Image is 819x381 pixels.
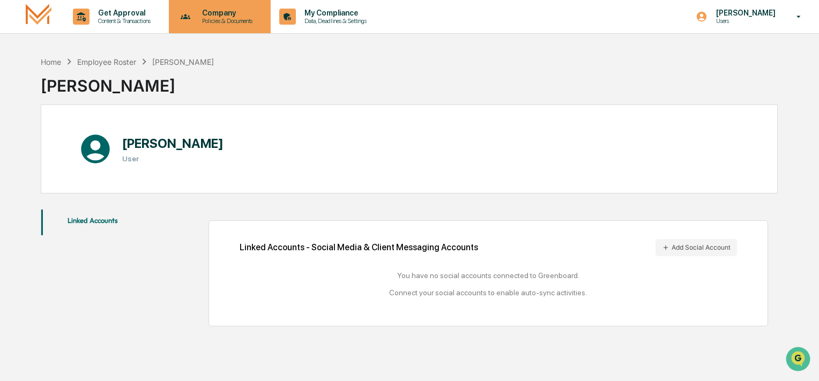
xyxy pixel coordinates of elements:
[41,210,144,235] div: secondary tabs example
[708,17,781,25] p: Users
[26,4,51,29] img: logo
[41,210,144,235] button: Linked Accounts
[296,9,372,17] p: My Compliance
[708,9,781,17] p: [PERSON_NAME]
[41,57,61,66] div: Home
[182,85,195,98] button: Start new chat
[122,136,224,151] h1: [PERSON_NAME]
[21,155,68,166] span: Data Lookup
[656,239,737,256] button: Add Social Account
[77,57,136,66] div: Employee Roster
[296,17,372,25] p: Data, Deadlines & Settings
[11,23,195,40] p: How can we help?
[11,136,19,145] div: 🖐️
[90,17,156,25] p: Content & Transactions
[90,9,156,17] p: Get Approval
[11,156,19,165] div: 🔎
[11,82,30,101] img: 1746055101610-c473b297-6a78-478c-a979-82029cc54cd1
[78,136,86,145] div: 🗄️
[41,68,214,95] div: [PERSON_NAME]
[122,154,224,163] h3: User
[193,17,258,25] p: Policies & Documents
[88,135,133,146] span: Attestations
[785,346,814,375] iframe: Open customer support
[21,135,69,146] span: Preclearance
[76,181,130,190] a: Powered byPylon
[36,82,176,93] div: Start new chat
[152,57,214,66] div: [PERSON_NAME]
[107,182,130,190] span: Pylon
[6,151,72,170] a: 🔎Data Lookup
[73,131,137,150] a: 🗄️Attestations
[193,9,258,17] p: Company
[36,93,136,101] div: We're available if you need us!
[6,131,73,150] a: 🖐️Preclearance
[240,239,738,256] div: Linked Accounts - Social Media & Client Messaging Accounts
[240,271,738,297] div: You have no social accounts connected to Greenboard. Connect your social accounts to enable auto-...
